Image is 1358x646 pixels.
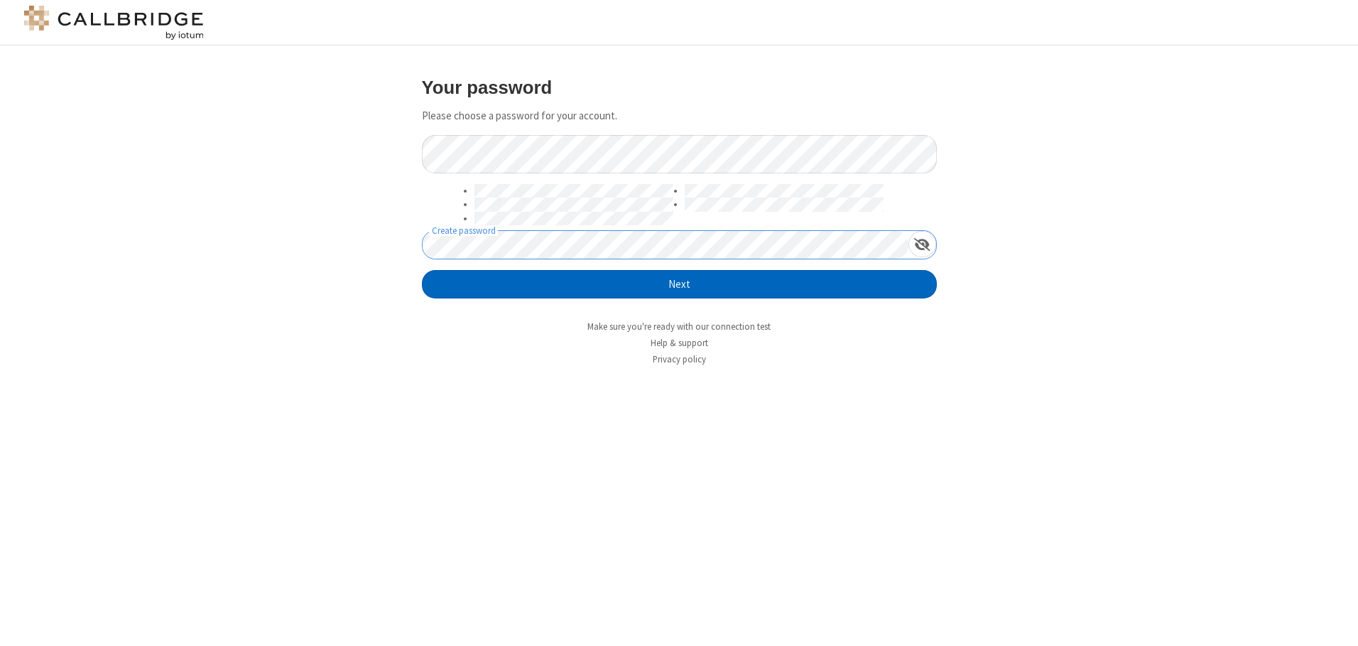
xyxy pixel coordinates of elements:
[422,108,937,124] p: Please choose a password for your account.
[21,6,206,40] img: logo@2x.png
[908,231,936,257] div: Show password
[651,337,708,349] a: Help & support
[587,321,771,333] a: Make sure you're ready with our connection test
[422,270,937,298] button: Next
[653,353,706,365] a: Privacy policy
[423,231,908,259] input: Create password
[422,77,937,97] h3: Your password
